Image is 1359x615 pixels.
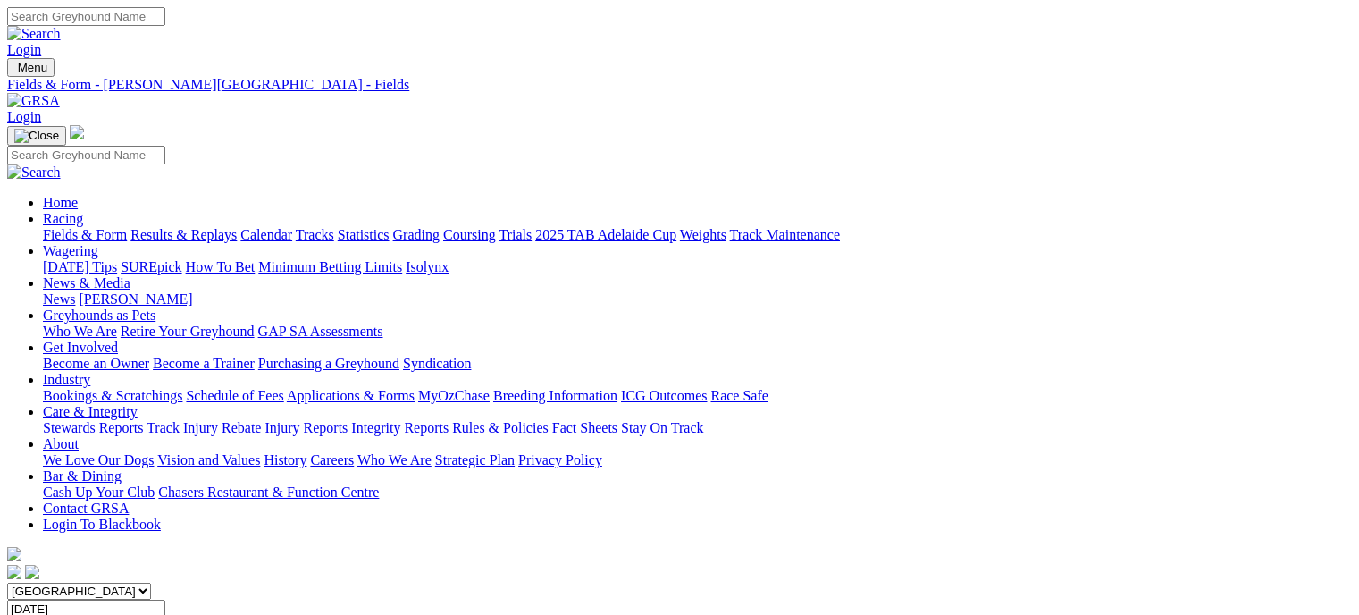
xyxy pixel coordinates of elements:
[18,61,47,74] span: Menu
[443,227,496,242] a: Coursing
[258,324,383,339] a: GAP SA Assessments
[7,42,41,57] a: Login
[621,420,703,435] a: Stay On Track
[186,259,256,274] a: How To Bet
[43,211,83,226] a: Racing
[43,195,78,210] a: Home
[552,420,617,435] a: Fact Sheets
[43,388,1352,404] div: Industry
[7,77,1352,93] a: Fields & Form - [PERSON_NAME][GEOGRAPHIC_DATA] - Fields
[79,291,192,307] a: [PERSON_NAME]
[43,275,130,291] a: News & Media
[7,58,55,77] button: Toggle navigation
[147,420,261,435] a: Track Injury Rebate
[43,484,1352,501] div: Bar & Dining
[406,259,449,274] a: Isolynx
[43,227,1352,243] div: Racing
[403,356,471,371] a: Syndication
[14,129,59,143] img: Close
[157,452,260,468] a: Vision and Values
[43,484,155,500] a: Cash Up Your Club
[43,501,129,516] a: Contact GRSA
[43,291,75,307] a: News
[43,388,182,403] a: Bookings & Scratchings
[43,324,117,339] a: Who We Are
[310,452,354,468] a: Careers
[393,227,440,242] a: Grading
[7,126,66,146] button: Toggle navigation
[153,356,255,371] a: Become a Trainer
[121,324,255,339] a: Retire Your Greyhound
[258,259,402,274] a: Minimum Betting Limits
[287,388,415,403] a: Applications & Forms
[264,420,348,435] a: Injury Reports
[7,93,60,109] img: GRSA
[43,420,143,435] a: Stewards Reports
[7,565,21,579] img: facebook.svg
[43,227,127,242] a: Fields & Form
[418,388,490,403] a: MyOzChase
[730,227,840,242] a: Track Maintenance
[43,372,90,387] a: Industry
[43,259,117,274] a: [DATE] Tips
[43,356,149,371] a: Become an Owner
[493,388,617,403] a: Breeding Information
[43,404,138,419] a: Care & Integrity
[621,388,707,403] a: ICG Outcomes
[43,340,118,355] a: Get Involved
[43,436,79,451] a: About
[43,452,1352,468] div: About
[43,356,1352,372] div: Get Involved
[357,452,432,468] a: Who We Are
[435,452,515,468] a: Strategic Plan
[121,259,181,274] a: SUREpick
[7,7,165,26] input: Search
[7,146,165,164] input: Search
[518,452,602,468] a: Privacy Policy
[338,227,390,242] a: Statistics
[130,227,237,242] a: Results & Replays
[43,452,154,468] a: We Love Our Dogs
[452,420,549,435] a: Rules & Policies
[351,420,449,435] a: Integrity Reports
[43,517,161,532] a: Login To Blackbook
[70,125,84,139] img: logo-grsa-white.png
[7,164,61,181] img: Search
[7,26,61,42] img: Search
[43,420,1352,436] div: Care & Integrity
[7,109,41,124] a: Login
[680,227,726,242] a: Weights
[43,324,1352,340] div: Greyhounds as Pets
[43,243,98,258] a: Wagering
[7,547,21,561] img: logo-grsa-white.png
[43,307,155,323] a: Greyhounds as Pets
[43,259,1352,275] div: Wagering
[158,484,379,500] a: Chasers Restaurant & Function Centre
[186,388,283,403] a: Schedule of Fees
[25,565,39,579] img: twitter.svg
[43,468,122,484] a: Bar & Dining
[264,452,306,468] a: History
[499,227,532,242] a: Trials
[43,291,1352,307] div: News & Media
[240,227,292,242] a: Calendar
[258,356,399,371] a: Purchasing a Greyhound
[535,227,676,242] a: 2025 TAB Adelaide Cup
[710,388,768,403] a: Race Safe
[296,227,334,242] a: Tracks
